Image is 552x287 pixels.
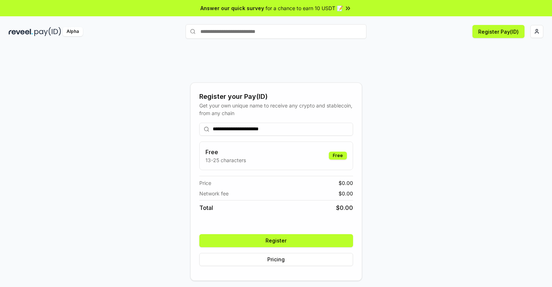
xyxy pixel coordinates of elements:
[199,190,229,197] span: Network fee
[63,27,83,36] div: Alpha
[339,179,353,187] span: $ 0.00
[339,190,353,197] span: $ 0.00
[34,27,61,36] img: pay_id
[336,203,353,212] span: $ 0.00
[199,102,353,117] div: Get your own unique name to receive any crypto and stablecoin, from any chain
[205,156,246,164] p: 13-25 characters
[266,4,343,12] span: for a chance to earn 10 USDT 📝
[472,25,525,38] button: Register Pay(ID)
[329,152,347,160] div: Free
[205,148,246,156] h3: Free
[199,92,353,102] div: Register your Pay(ID)
[200,4,264,12] span: Answer our quick survey
[9,27,33,36] img: reveel_dark
[199,179,211,187] span: Price
[199,253,353,266] button: Pricing
[199,203,213,212] span: Total
[199,234,353,247] button: Register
